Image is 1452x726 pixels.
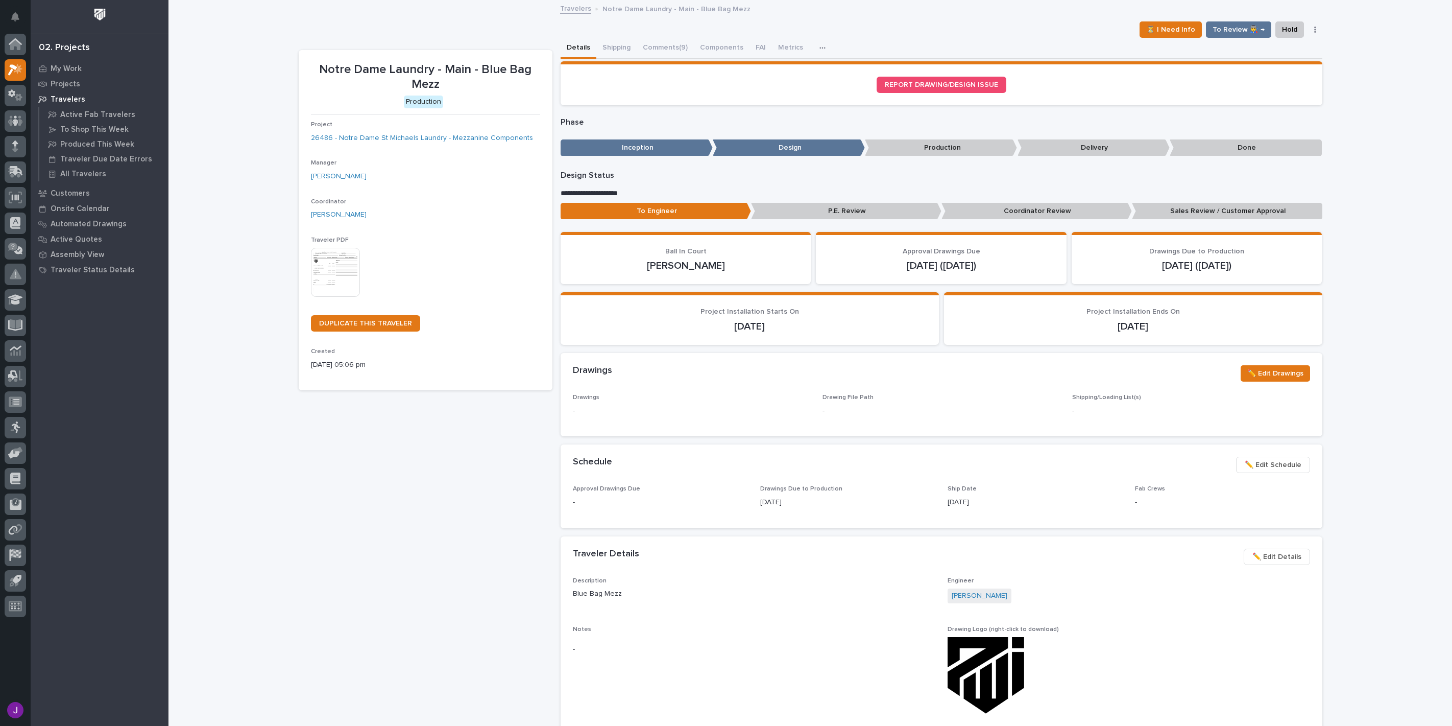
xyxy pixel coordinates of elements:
p: Blue Bag Mezz [573,589,935,599]
p: P.E. Review [751,203,941,220]
a: Active Fab Travelers [39,107,168,122]
span: Approval Drawings Due [903,248,980,255]
p: My Work [51,64,82,74]
p: - [573,497,748,508]
span: Drawing Logo (right-click to download) [948,626,1059,633]
span: Drawings Due to Production [1149,248,1244,255]
button: Metrics [772,38,809,59]
p: Delivery [1018,139,1170,156]
p: Projects [51,80,80,89]
span: Created [311,348,335,355]
a: [PERSON_NAME] [311,209,367,220]
span: Project Installation Ends On [1086,308,1180,315]
span: Ball In Court [665,248,707,255]
a: REPORT DRAWING/DESIGN ISSUE [877,77,1006,93]
a: [PERSON_NAME] [952,591,1007,601]
p: [DATE] 05:06 pm [311,360,540,370]
p: - [573,644,935,655]
button: ✏️ Edit Details [1244,549,1310,565]
p: Automated Drawings [51,220,127,229]
a: Travelers [560,2,591,14]
span: Traveler PDF [311,237,349,243]
button: Components [694,38,749,59]
span: Drawings [573,394,599,401]
p: [DATE] ([DATE]) [1084,260,1310,272]
p: [DATE] [760,497,935,508]
p: To Shop This Week [60,125,129,134]
span: Engineer [948,578,974,584]
span: To Review 👨‍🏭 → [1213,24,1265,36]
button: ✏️ Edit Drawings [1241,365,1310,382]
p: Phase [561,118,1322,127]
img: i-gcSN4Xf6z-iyyWY1hG8h_XEkG6NA21MeVCWcR5ZuE [948,637,1024,714]
div: Production [404,96,443,108]
p: - [573,406,810,416]
span: Hold [1282,24,1297,36]
button: Comments (9) [637,38,694,59]
button: To Review 👨‍🏭 → [1206,21,1271,38]
button: ⏳ I Need Info [1140,21,1202,38]
span: Drawings Due to Production [760,486,842,492]
button: FAI [749,38,772,59]
p: - [1072,406,1310,416]
p: Notre Dame Laundry - Main - Blue Bag Mezz [311,62,540,92]
span: Fab Crews [1135,486,1165,492]
p: All Travelers [60,170,106,179]
span: Approval Drawings Due [573,486,640,492]
a: Assembly View [31,247,168,262]
a: To Shop This Week [39,122,168,136]
div: 02. Projects [39,42,90,54]
p: Traveler Status Details [51,266,135,275]
p: Onsite Calendar [51,204,110,214]
a: Traveler Status Details [31,262,168,277]
a: [PERSON_NAME] [311,171,367,182]
span: Notes [573,626,591,633]
span: Coordinator [311,199,346,205]
p: Design [713,139,865,156]
a: Automated Drawings [31,216,168,231]
a: Traveler Due Date Errors [39,152,168,166]
p: [DATE] [948,497,1123,508]
p: Active Fab Travelers [60,110,135,120]
button: Notifications [5,6,26,28]
img: Workspace Logo [90,5,109,24]
button: Hold [1275,21,1304,38]
h2: Drawings [573,365,612,377]
a: Onsite Calendar [31,201,168,216]
p: Travelers [51,95,85,104]
p: Sales Review / Customer Approval [1132,203,1322,220]
a: Projects [31,76,168,91]
p: Traveler Due Date Errors [60,155,152,164]
a: Produced This Week [39,137,168,151]
p: Coordinator Review [941,203,1132,220]
p: Design Status [561,171,1322,180]
p: Produced This Week [60,140,134,149]
p: - [1135,497,1310,508]
p: Done [1170,139,1322,156]
p: Customers [51,189,90,198]
p: Active Quotes [51,235,102,244]
span: Project Installation Starts On [700,308,799,315]
a: Customers [31,185,168,201]
h2: Schedule [573,457,612,468]
p: [PERSON_NAME] [573,260,799,272]
span: ✏️ Edit Drawings [1247,367,1303,380]
a: 26486 - Notre Dame St Michaels Laundry - Mezzanine Components [311,133,533,144]
span: Description [573,578,607,584]
p: [DATE] [956,320,1310,333]
div: Notifications [13,12,26,29]
span: Manager [311,160,336,166]
p: To Engineer [561,203,751,220]
p: Assembly View [51,250,104,260]
span: Shipping/Loading List(s) [1072,394,1141,401]
span: Ship Date [948,486,977,492]
button: Shipping [596,38,637,59]
a: Travelers [31,91,168,107]
a: Active Quotes [31,231,168,247]
span: ✏️ Edit Details [1252,551,1301,563]
span: Drawing File Path [822,394,874,401]
span: Project [311,122,332,128]
p: [DATE] [573,320,927,333]
span: REPORT DRAWING/DESIGN ISSUE [885,81,998,88]
p: Notre Dame Laundry - Main - Blue Bag Mezz [602,3,751,14]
